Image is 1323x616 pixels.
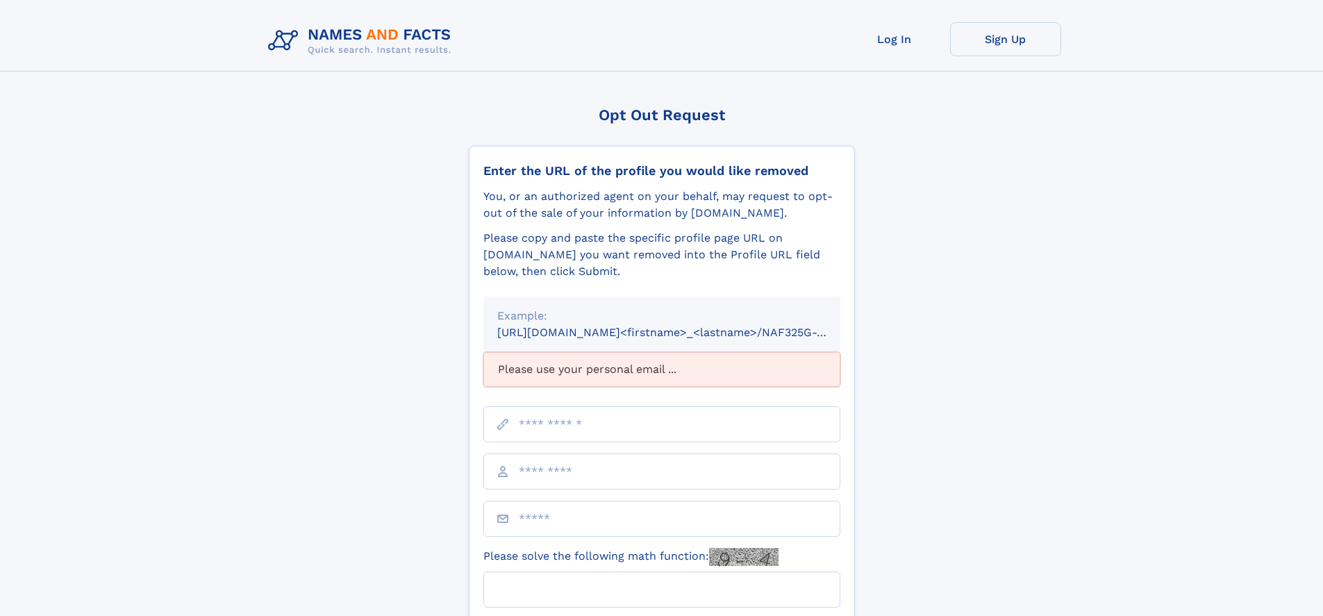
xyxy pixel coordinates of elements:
div: Opt Out Request [469,106,855,124]
label: Please solve the following math function: [483,548,779,566]
div: Example: [497,308,826,324]
div: Enter the URL of the profile you would like removed [483,163,840,178]
div: Please use your personal email ... [483,352,840,387]
div: You, or an authorized agent on your behalf, may request to opt-out of the sale of your informatio... [483,188,840,222]
div: Please copy and paste the specific profile page URL on [DOMAIN_NAME] you want removed into the Pr... [483,230,840,280]
a: Log In [839,22,950,56]
img: Logo Names and Facts [263,22,463,60]
a: Sign Up [950,22,1061,56]
small: [URL][DOMAIN_NAME]<firstname>_<lastname>/NAF325G-xxxxxxxx [497,326,867,339]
